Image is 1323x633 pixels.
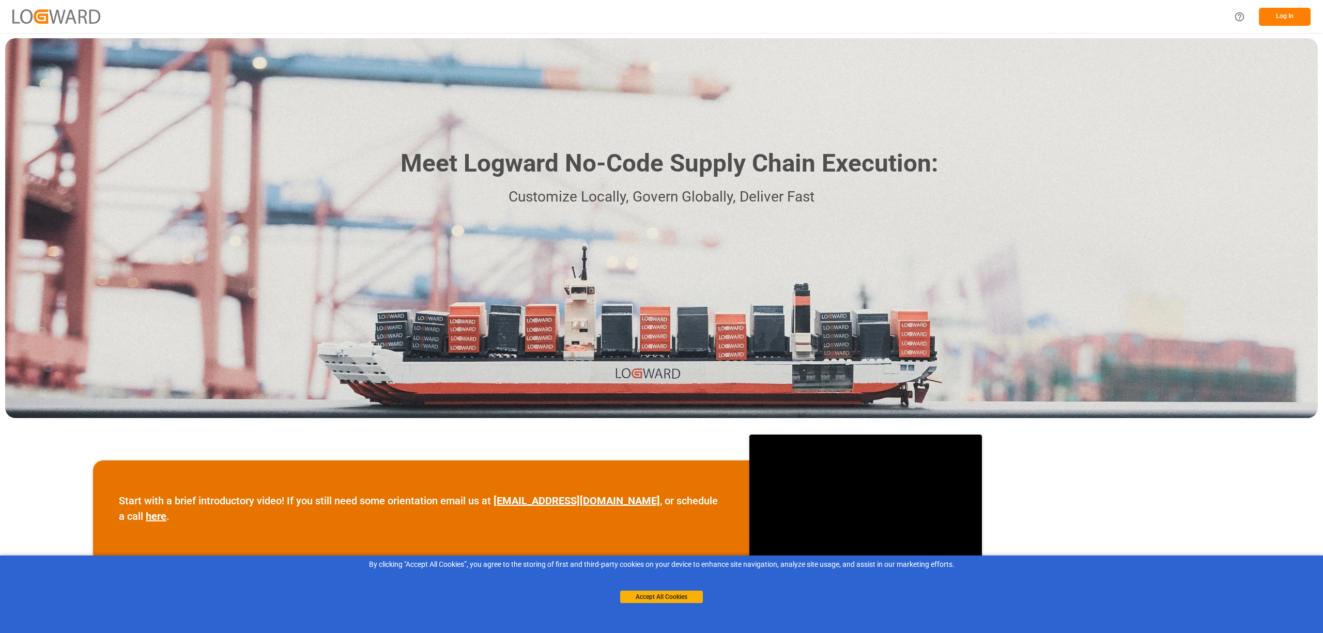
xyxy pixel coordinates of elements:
p: Start with a brief introductory video! If you still need some orientation email us at , or schedu... [119,493,724,524]
div: By clicking "Accept All Cookies”, you agree to the storing of first and third-party cookies on yo... [7,559,1316,570]
button: Help Center [1228,5,1251,28]
a: here [146,510,166,522]
button: Accept All Cookies [620,591,703,603]
h1: Meet Logward No-Code Supply Chain Execution: [401,145,938,182]
p: Customize Locally, Govern Globally, Deliver Fast [385,186,938,209]
img: Logward_new_orange.png [12,9,100,23]
a: [EMAIL_ADDRESS][DOMAIN_NAME] [494,495,660,507]
button: Log In [1259,8,1311,26]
